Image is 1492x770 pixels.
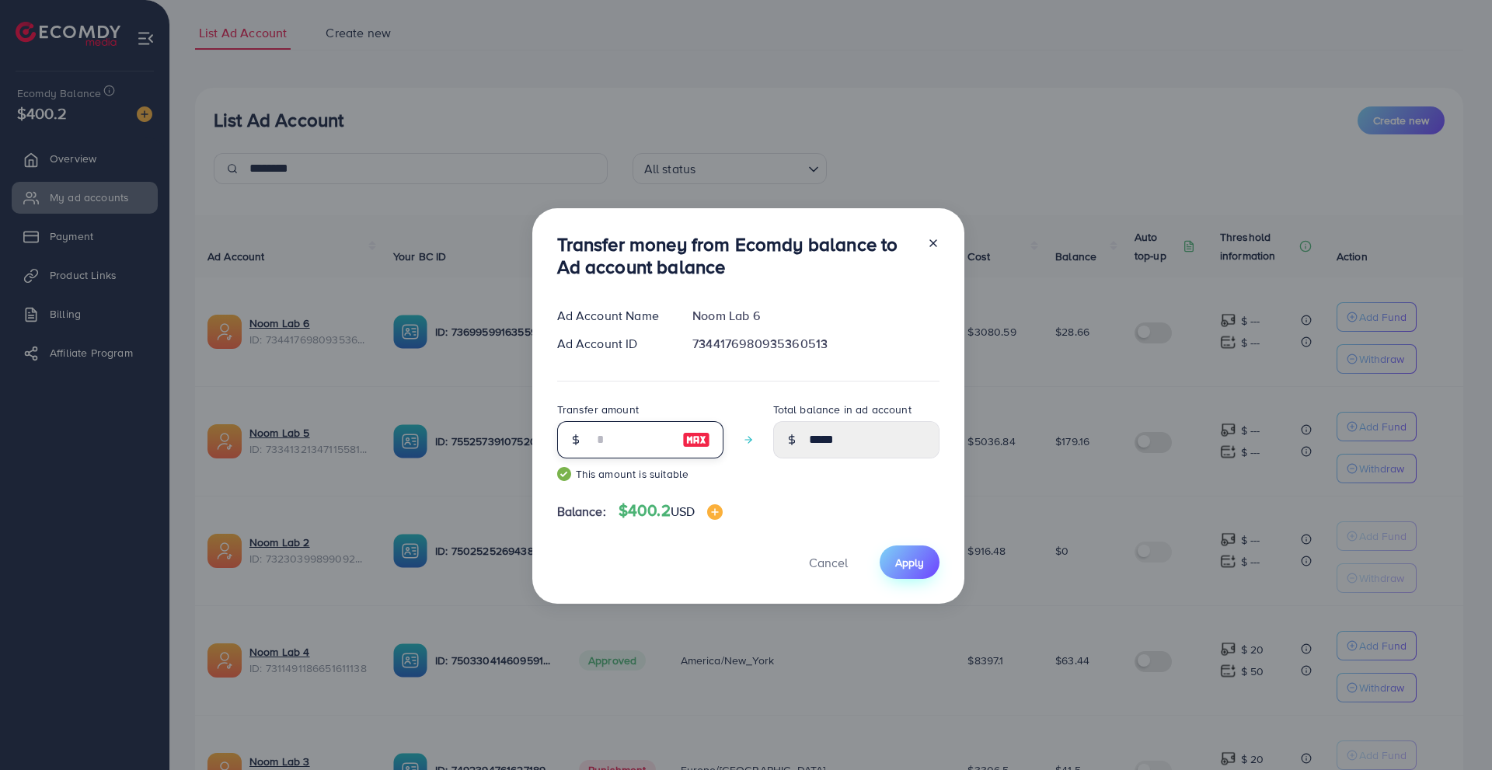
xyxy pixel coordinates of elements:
[557,402,639,417] label: Transfer amount
[680,307,951,325] div: Noom Lab 6
[545,335,681,353] div: Ad Account ID
[707,504,723,520] img: image
[773,402,912,417] label: Total balance in ad account
[895,555,924,570] span: Apply
[880,545,939,579] button: Apply
[557,467,571,481] img: guide
[557,503,606,521] span: Balance:
[682,430,710,449] img: image
[680,335,951,353] div: 7344176980935360513
[790,545,867,579] button: Cancel
[1426,700,1480,758] iframe: Chat
[557,233,915,278] h3: Transfer money from Ecomdy balance to Ad account balance
[545,307,681,325] div: Ad Account Name
[557,466,723,482] small: This amount is suitable
[809,554,848,571] span: Cancel
[619,501,723,521] h4: $400.2
[671,503,695,520] span: USD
